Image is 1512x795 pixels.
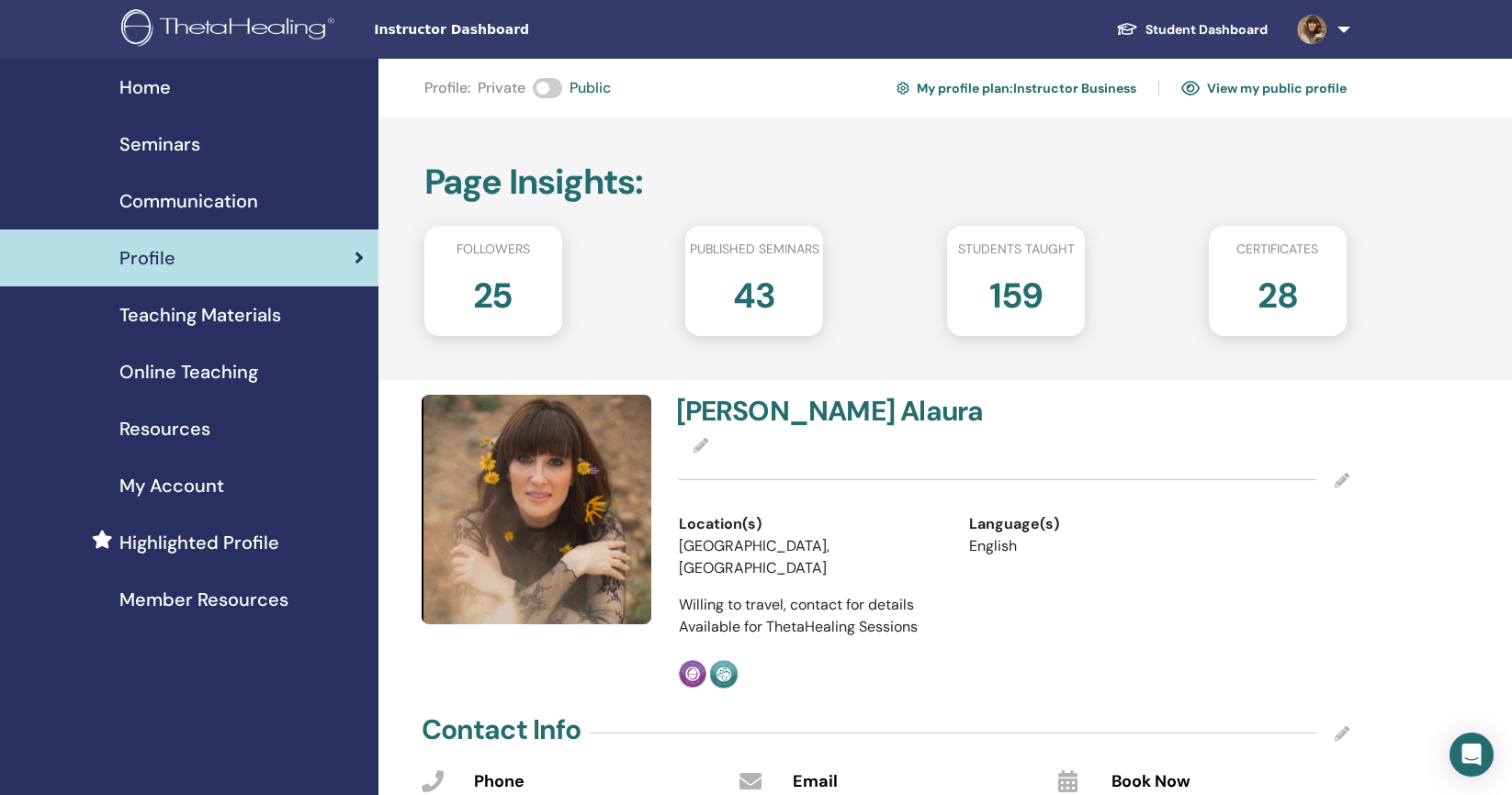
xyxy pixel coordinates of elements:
[424,162,1348,204] h2: Page Insights :
[1181,80,1200,96] img: eye.svg
[897,79,909,97] img: cog.svg
[422,713,581,746] h4: Contact Info
[119,301,281,329] span: Teaching Materials
[119,73,171,101] span: Home
[1236,240,1318,259] span: Certificates
[422,395,651,624] img: default.jpg
[1116,21,1138,37] img: graduation-cap-white.svg
[989,266,1043,318] h2: 159
[690,240,819,259] span: Published seminars
[1111,770,1190,794] span: Book Now
[676,395,1003,428] h4: [PERSON_NAME] Alaura
[679,617,918,636] span: Available for ThetaHealing Sessions
[679,595,914,614] span: Willing to travel, contact for details
[121,9,341,50] img: logo.png
[474,770,525,794] span: Phone
[119,358,258,386] span: Online Teaching
[958,240,1075,259] span: Students taught
[897,73,1136,103] a: My profile plan:Instructor Business
[1181,73,1347,103] a: View my public profile
[1258,266,1298,318] h2: 28
[119,187,258,215] span: Communication
[1450,733,1494,777] div: Open Intercom Messenger
[478,77,525,99] span: Private
[119,130,200,158] span: Seminars
[679,535,942,579] li: [GEOGRAPHIC_DATA], [GEOGRAPHIC_DATA]
[1101,13,1282,47] a: Student Dashboard
[793,770,838,794] span: Email
[570,77,611,99] span: Public
[969,513,1233,535] div: Language(s)
[119,529,279,556] span: Highlighted Profile
[119,244,175,272] span: Profile
[679,513,762,535] span: Location(s)
[473,266,513,318] h2: 25
[457,240,530,259] span: Followers
[119,472,224,499] span: My Account
[733,266,775,318] h2: 43
[119,586,288,613] span: Member Resources
[374,20,649,39] span: Instructor Dashboard
[119,415,210,442] span: Resources
[969,535,1233,557] li: English
[424,77,470,99] span: Profile :
[1297,15,1326,44] img: default.jpg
